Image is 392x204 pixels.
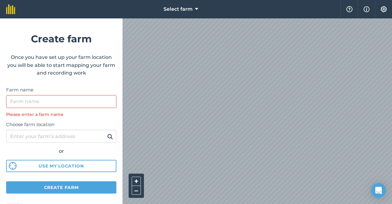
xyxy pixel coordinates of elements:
label: Choose farm location [6,121,116,128]
button: Create farm [6,181,116,194]
h1: Create farm [6,31,116,47]
img: fieldmargin Logo [6,4,15,14]
label: Farm name [6,86,116,94]
img: svg%3e [9,162,17,170]
input: Enter your farm’s address [6,130,116,143]
input: Farm name [6,95,116,108]
img: svg+xml;base64,PHN2ZyB4bWxucz0iaHR0cDovL3d3dy53My5vcmcvMjAwMC9zdmciIHdpZHRoPSIxNyIgaGVpZ2h0PSIxNy... [364,6,370,13]
p: Once you have set up your farm location you will be able to start mapping your farm and recording... [6,53,116,77]
img: svg+xml;base64,PHN2ZyB4bWxucz0iaHR0cDovL3d3dy53My5vcmcvMjAwMC9zdmciIHdpZHRoPSIxOSIgaGVpZ2h0PSIyNC... [107,133,113,140]
img: A cog icon [380,6,387,12]
img: A question mark icon [346,6,353,12]
div: Please enter a farm name [6,111,116,118]
div: or [6,147,116,155]
button: – [132,186,141,195]
button: + [132,177,141,186]
button: Use my location [6,160,116,172]
span: Select farm [164,6,193,13]
div: Open Intercom Messenger [371,183,386,198]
